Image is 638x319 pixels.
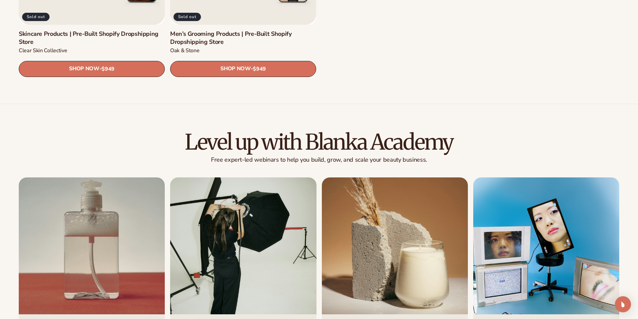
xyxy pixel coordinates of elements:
span: $949 [101,66,115,72]
a: Skincare Products | Pre-Built Shopify Dropshipping Store [19,30,165,46]
p: Free expert-led webinars to help you build, grow, and scale your beauty business. [19,156,619,164]
a: Men’s Grooming Products | Pre-Built Shopify Dropshipping Store [170,30,316,46]
h2: Level up with Blanka Academy [19,131,619,153]
div: Open Intercom Messenger [615,296,631,312]
a: SHOP NOW- $949 [170,61,316,77]
span: SHOP NOW [69,66,99,72]
span: $949 [253,66,266,72]
span: SHOP NOW [220,66,251,72]
a: SHOP NOW- $949 [19,61,165,77]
